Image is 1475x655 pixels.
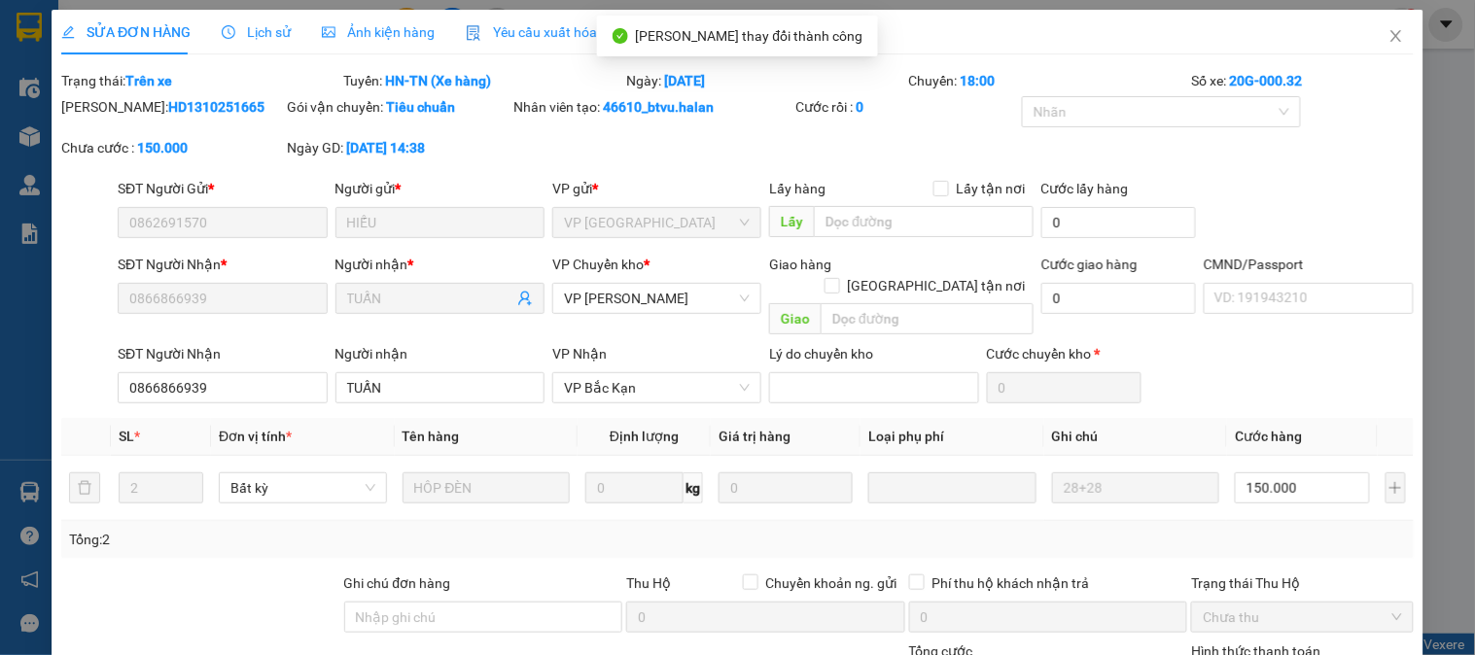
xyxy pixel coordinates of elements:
[1369,10,1423,64] button: Close
[59,70,342,91] div: Trạng thái:
[1388,28,1404,44] span: close
[403,429,460,444] span: Tên hàng
[125,73,172,88] b: Trên xe
[770,181,826,196] span: Lấy hàng
[222,25,235,39] span: clock-circle
[517,291,533,306] span: user-add
[466,25,481,41] img: icon
[119,429,134,444] span: SL
[288,137,509,158] div: Ngày GD:
[840,275,1034,296] span: [GEOGRAPHIC_DATA] tận nơi
[857,99,864,115] b: 0
[386,73,492,88] b: HN-TN (Xe hàng)
[335,343,544,364] div: Người nhận
[403,472,571,503] input: VD: Bàn, Ghế
[1204,254,1413,275] div: CMND/Passport
[564,284,750,313] span: VP Hoàng Gia
[907,70,1190,91] div: Chuyến:
[1235,429,1302,444] span: Cước hàng
[513,96,792,118] div: Nhân viên tạo:
[610,429,679,444] span: Định lượng
[118,343,327,364] div: SĐT Người Nhận
[1052,472,1220,503] input: Ghi Chú
[1203,603,1401,632] span: Chưa thu
[603,99,714,115] b: 46610_btvu.halan
[1191,572,1413,594] div: Trạng thái Thu Hộ
[552,257,644,272] span: VP Chuyển kho
[770,343,979,364] div: Lý do chuyển kho
[961,73,996,88] b: 18:00
[770,303,822,334] span: Giao
[624,70,907,91] div: Ngày:
[770,206,815,237] span: Lấy
[719,429,790,444] span: Giá trị hàng
[118,178,327,199] div: SĐT Người Gửi
[344,575,451,591] label: Ghi chú đơn hàng
[288,96,509,118] div: Gói vận chuyển:
[613,28,628,44] span: check-circle
[552,178,761,199] div: VP gửi
[626,575,671,591] span: Thu Hộ
[684,472,703,503] span: kg
[719,472,853,503] input: 0
[636,28,863,44] span: [PERSON_NAME] thay đổi thành công
[342,70,625,91] div: Tuyến:
[758,572,905,594] span: Chuyển khoản ng. gửi
[335,178,544,199] div: Người gửi
[168,99,264,115] b: HD1310251665
[466,24,671,40] span: Yêu cầu xuất hóa đơn điện tử
[222,24,291,40] span: Lịch sử
[347,140,426,155] b: [DATE] 14:38
[564,208,750,237] span: VP Hà Đông
[822,303,1034,334] input: Dọc đường
[61,24,191,40] span: SỬA ĐƠN HÀNG
[1041,207,1197,238] input: Cước lấy hàng
[664,73,705,88] b: [DATE]
[61,25,75,39] span: edit
[61,137,283,158] div: Chưa cước :
[987,343,1142,364] div: Cước chuyển kho
[137,140,188,155] b: 150.000
[335,254,544,275] div: Người nhận
[118,254,327,275] div: SĐT Người Nhận
[815,206,1034,237] input: Dọc đường
[564,373,750,402] span: VP Bắc Kạn
[61,96,283,118] div: [PERSON_NAME]:
[1386,472,1406,503] button: plus
[1229,73,1302,88] b: 20G-000.32
[1044,418,1228,456] th: Ghi chú
[796,96,1018,118] div: Cước rồi :
[1189,70,1415,91] div: Số xe:
[860,418,1044,456] th: Loại phụ phí
[770,257,832,272] span: Giao hàng
[925,572,1098,594] span: Phí thu hộ khách nhận trả
[69,529,571,550] div: Tổng: 2
[69,472,100,503] button: delete
[1041,181,1129,196] label: Cước lấy hàng
[1041,283,1197,314] input: Cước giao hàng
[322,25,335,39] span: picture
[552,343,761,364] div: VP Nhận
[1041,257,1138,272] label: Cước giao hàng
[219,429,292,444] span: Đơn vị tính
[322,24,435,40] span: Ảnh kiện hàng
[387,99,456,115] b: Tiêu chuẩn
[230,473,375,502] span: Bất kỳ
[949,178,1034,199] span: Lấy tận nơi
[344,602,623,633] input: Ghi chú đơn hàng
